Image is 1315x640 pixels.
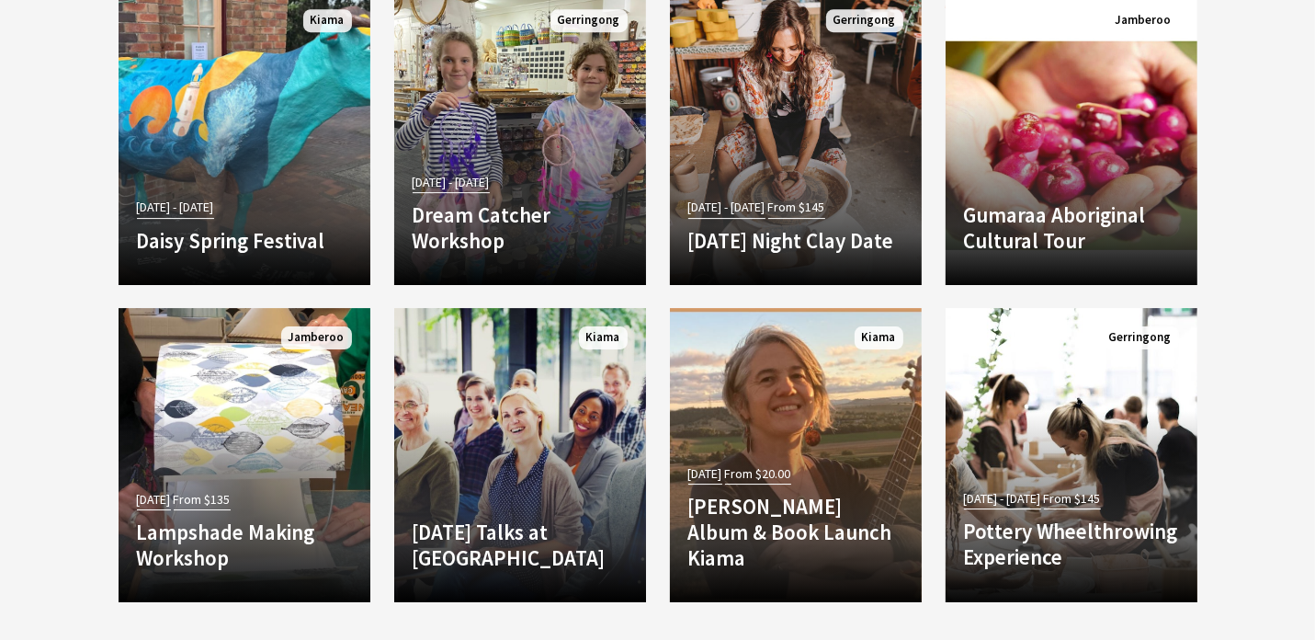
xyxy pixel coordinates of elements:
[1044,488,1101,509] span: From $145
[413,520,628,570] h4: [DATE] Talks at [GEOGRAPHIC_DATA]
[413,172,490,193] span: [DATE] - [DATE]
[688,197,765,218] span: [DATE] - [DATE]
[826,9,903,32] span: Gerringong
[946,308,1197,602] a: [DATE] - [DATE] From $145 Pottery Wheelthrowing Experience This two hours of pottery wheel throwi...
[137,197,214,218] span: [DATE] - [DATE]
[688,228,903,254] h4: [DATE] Night Clay Date
[964,519,1179,569] h4: Pottery Wheelthrowing Experience
[281,326,352,349] span: Jamberoo
[964,202,1179,253] h4: Gumaraa Aboriginal Cultural Tour
[855,326,903,349] span: Kiama
[119,308,370,602] a: [DATE] From $135 Lampshade Making Workshop Jamberoo
[303,9,352,32] span: Kiama
[579,326,628,349] span: Kiama
[688,494,903,570] h4: [PERSON_NAME] Album & Book Launch Kiama
[137,228,352,254] h4: Daisy Spring Festival
[137,489,171,510] span: [DATE]
[174,489,231,510] span: From $135
[1108,9,1179,32] span: Jamberoo
[550,9,628,32] span: Gerringong
[670,308,922,602] a: [DATE] From $20.00 [PERSON_NAME] Album & Book Launch Kiama Kiama
[768,197,825,218] span: From $145
[964,488,1041,509] span: [DATE] - [DATE]
[137,520,352,570] h4: Lampshade Making Workshop
[688,463,722,485] span: [DATE]
[1102,326,1179,349] span: Gerringong
[413,202,628,253] h4: Dream Catcher Workshop
[725,463,791,485] span: From $20.00
[394,308,646,602] a: Another Image Used [DATE] Talks at [GEOGRAPHIC_DATA] Kiama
